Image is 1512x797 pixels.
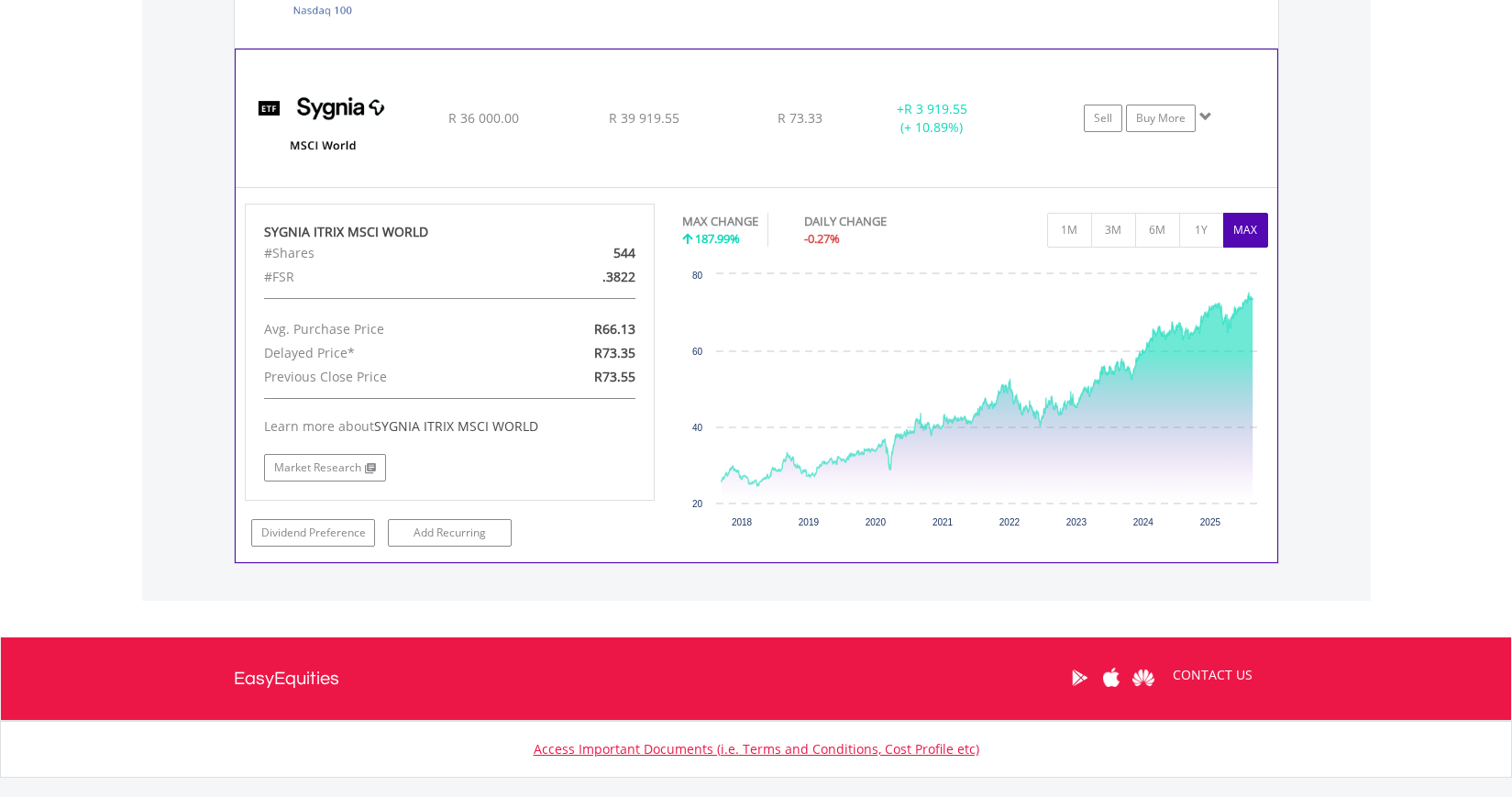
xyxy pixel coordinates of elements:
[388,519,512,547] a: Add Recurring
[1200,517,1221,527] text: 2025
[594,320,635,338] span: R66.13
[682,213,758,230] div: MAX CHANGE
[1133,517,1154,527] text: 2024
[692,499,703,509] text: 20
[250,317,516,341] div: Avg. Purchase Price
[448,109,519,127] span: R 36 000.00
[250,365,516,389] div: Previous Close Price
[264,454,386,482] a: Market Research
[245,72,403,183] img: TFSA.SYGWD.png
[1064,649,1096,706] a: Google Play
[999,517,1021,527] text: 2022
[1223,213,1268,248] button: MAX
[1160,649,1265,701] a: CONTACT US
[374,417,538,435] span: SYGNIA ITRIX MSCI WORLD
[594,368,635,385] span: R73.55
[695,230,740,247] span: 187.99%
[866,517,887,527] text: 2020
[516,265,649,289] div: .3822
[234,637,339,720] a: EasyEquities
[250,265,516,289] div: #FSR
[1066,517,1087,527] text: 2023
[1096,649,1128,706] a: Apple
[516,241,649,265] div: 544
[799,517,820,527] text: 2019
[682,265,1267,540] svg: Interactive chart
[933,517,954,527] text: 2021
[804,230,840,247] span: -0.27%
[692,347,703,357] text: 60
[594,344,635,361] span: R73.35
[1091,213,1136,248] button: 3M
[1128,649,1160,706] a: Huawei
[1135,213,1180,248] button: 6M
[863,100,1000,137] div: + (+ 10.89%)
[264,223,636,241] div: SYGNIA ITRIX MSCI WORLD
[251,519,375,547] a: Dividend Preference
[609,109,679,127] span: R 39 919.55
[692,271,703,281] text: 80
[1126,105,1196,132] a: Buy More
[1084,105,1122,132] a: Sell
[250,241,516,265] div: #Shares
[732,517,753,527] text: 2018
[534,740,979,758] a: Access Important Documents (i.e. Terms and Conditions, Cost Profile etc)
[1179,213,1224,248] button: 1Y
[692,423,703,433] text: 40
[804,213,951,230] div: DAILY CHANGE
[682,265,1268,540] div: Chart. Highcharts interactive chart.
[904,100,967,117] span: R 3 919.55
[250,341,516,365] div: Delayed Price*
[778,109,822,127] span: R 73.33
[264,417,636,436] div: Learn more about
[1047,213,1092,248] button: 1M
